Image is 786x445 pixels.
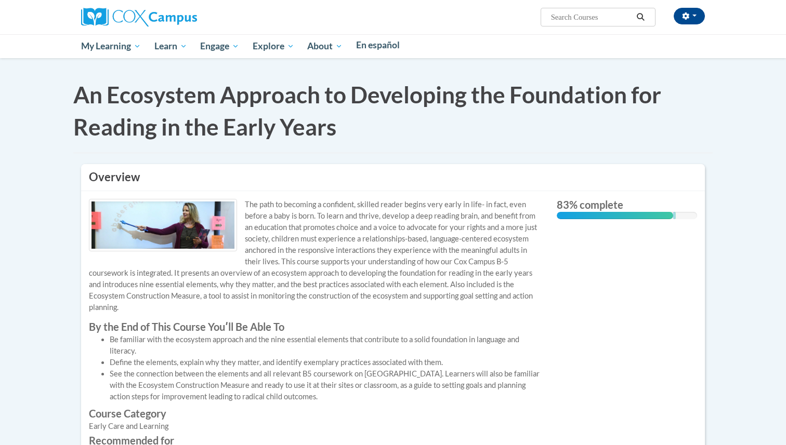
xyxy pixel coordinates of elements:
li: See the connection between the elements and all relevant B5 coursework on [GEOGRAPHIC_DATA]. Lear... [110,368,541,402]
div: 0.001% [673,212,676,219]
button: Search [633,11,649,23]
label: By the End of This Course Youʹll Be Able To [89,321,541,332]
a: En español [349,34,407,56]
img: Cox Campus [81,8,197,26]
li: Be familiar with the ecosystem approach and the nine essential elements that contribute to a soli... [110,334,541,357]
a: Explore [246,34,301,58]
div: Early Care and Learning [89,421,541,432]
img: Course logo image [89,199,237,251]
label: Course Category [89,408,541,419]
span: An Ecosystem Approach to Developing the Foundation for Reading in the Early Years [73,81,661,140]
span: En español [356,39,400,50]
a: Cox Campus [81,12,197,21]
div: Main menu [65,34,720,58]
label: 83% complete [557,199,697,210]
input: Search Courses [550,11,633,23]
div: 83% complete [557,212,673,219]
h3: Overview [89,169,697,185]
p: The path to becoming a confident, skilled reader begins very early in life- in fact, even before ... [89,199,541,313]
span: My Learning [81,40,141,52]
a: Engage [193,34,246,58]
a: Learn [148,34,194,58]
span: Learn [154,40,187,52]
a: About [301,34,350,58]
span: Engage [200,40,239,52]
button: Account Settings [674,8,705,24]
i:  [636,14,646,21]
a: My Learning [74,34,148,58]
li: Define the elements, explain why they matter, and identify exemplary practices associated with them. [110,357,541,368]
span: Explore [253,40,294,52]
span: About [307,40,343,52]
